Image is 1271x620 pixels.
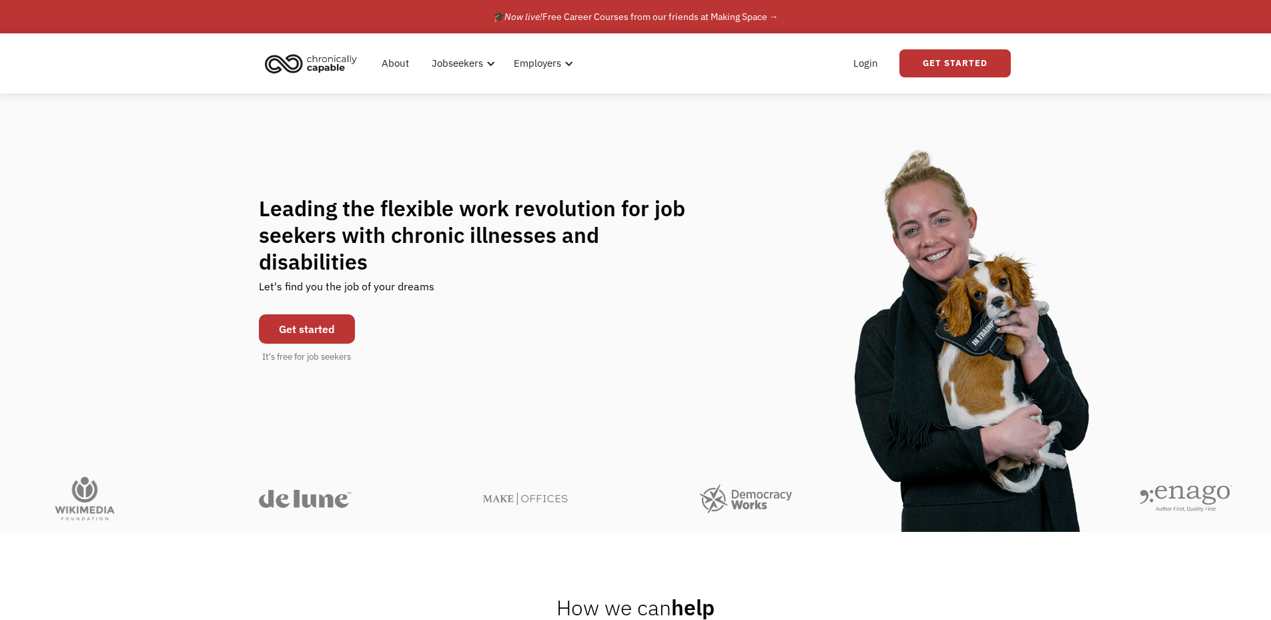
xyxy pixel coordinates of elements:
div: Employers [506,42,577,85]
a: home [261,49,367,78]
h1: Leading the flexible work revolution for job seekers with chronic illnesses and disabilities [259,195,711,275]
div: Jobseekers [432,55,483,71]
img: Chronically Capable logo [261,49,361,78]
a: Get started [259,314,355,344]
div: Employers [514,55,561,71]
em: Now live! [504,11,542,23]
div: Jobseekers [424,42,499,85]
a: Get Started [899,49,1011,77]
div: Let's find you the job of your dreams [259,275,434,308]
a: About [374,42,417,85]
a: Login [845,42,886,85]
div: 🎓 Free Career Courses from our friends at Making Space → [493,9,779,25]
div: It's free for job seekers [262,350,351,364]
